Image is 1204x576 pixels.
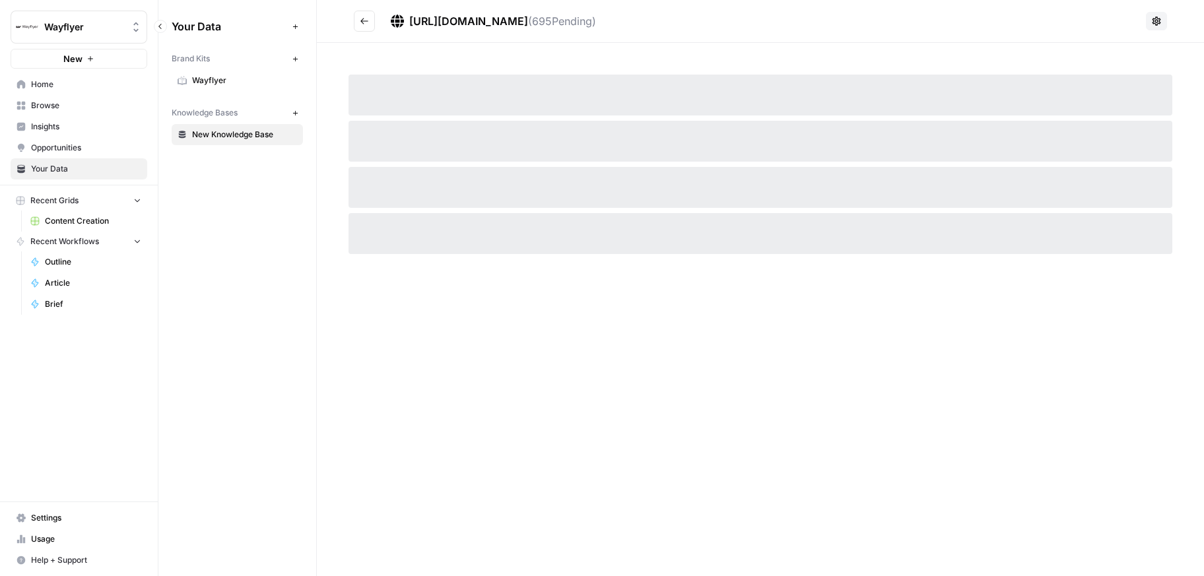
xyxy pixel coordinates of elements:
a: Home [11,74,147,95]
span: Wayflyer [192,75,297,86]
span: Your Data [31,163,141,175]
a: Wayflyer [172,70,303,91]
span: Browse [31,100,141,112]
a: New Knowledge Base [172,124,303,145]
button: Help + Support [11,550,147,571]
a: Insights [11,116,147,137]
button: Recent Workflows [11,232,147,251]
button: Go back [354,11,375,32]
button: Workspace: Wayflyer [11,11,147,44]
span: Knowledge Bases [172,107,238,119]
span: [URL][DOMAIN_NAME] [409,15,528,28]
a: Your Data [11,158,147,179]
button: Recent Grids [11,191,147,210]
span: Opportunities [31,142,141,154]
span: New Knowledge Base [192,129,297,141]
button: New [11,49,147,69]
span: Article [45,277,141,289]
span: Outline [45,256,141,268]
a: Article [24,272,147,294]
span: Home [31,79,141,90]
a: Opportunities [11,137,147,158]
span: Usage [31,533,141,545]
span: Wayflyer [44,20,124,34]
a: Usage [11,528,147,550]
img: Wayflyer Logo [15,15,39,39]
span: Settings [31,512,141,524]
a: Content Creation [24,210,147,232]
span: Insights [31,121,141,133]
span: Brief [45,298,141,310]
span: Help + Support [31,554,141,566]
a: Settings [11,507,147,528]
a: Browse [11,95,147,116]
span: Recent Grids [30,195,79,207]
span: New [63,52,83,65]
span: Recent Workflows [30,236,99,247]
span: Your Data [172,18,287,34]
span: Brand Kits [172,53,210,65]
a: Brief [24,294,147,315]
span: ( 695 Pending) [528,15,596,28]
a: Outline [24,251,147,272]
span: Content Creation [45,215,141,227]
